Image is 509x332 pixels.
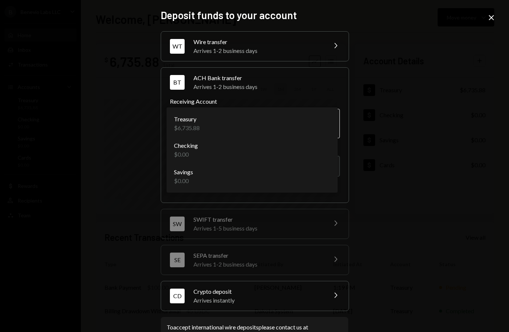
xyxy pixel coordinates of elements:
[193,224,322,233] div: Arrives 1-5 business days
[174,168,193,176] div: Savings
[170,289,185,303] div: CD
[193,296,322,305] div: Arrives instantly
[170,217,185,231] div: SW
[193,38,322,46] div: Wire transfer
[174,124,200,132] div: $6,735.88
[170,97,340,106] label: Receiving Account
[170,75,185,90] div: BT
[193,82,340,91] div: Arrives 1-2 business days
[174,115,200,124] div: Treasury
[193,287,322,296] div: Crypto deposit
[193,74,340,82] div: ACH Bank transfer
[174,176,193,185] div: $0.00
[193,46,322,55] div: Arrives 1-2 business days
[161,8,348,22] h2: Deposit funds to your account
[174,150,198,159] div: $0.00
[193,251,322,260] div: SEPA transfer
[193,215,322,224] div: SWIFT transfer
[170,39,185,54] div: WT
[174,141,198,150] div: Checking
[193,260,322,269] div: Arrives 1-2 business days
[170,253,185,267] div: SE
